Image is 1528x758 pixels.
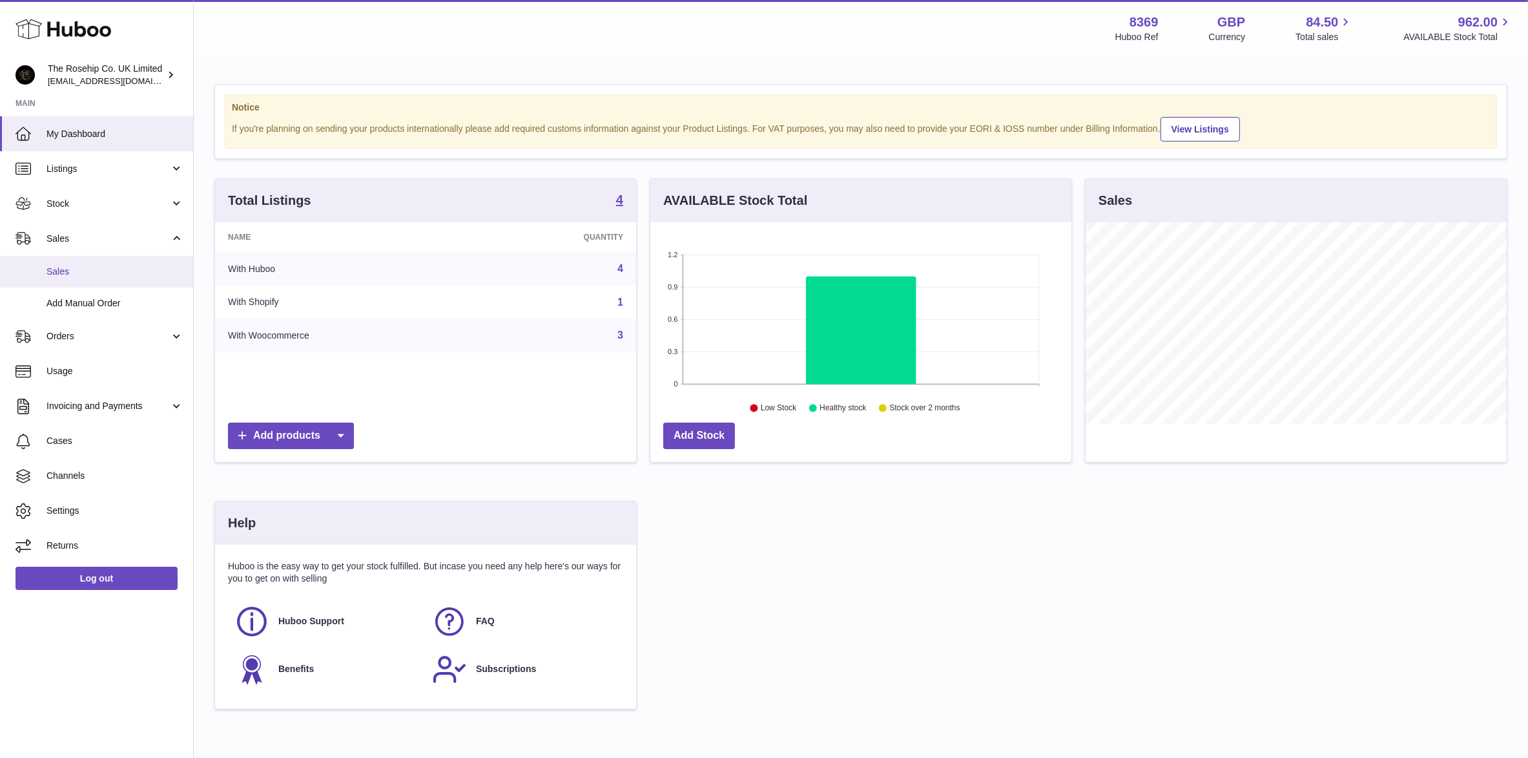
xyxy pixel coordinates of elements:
span: My Dashboard [46,128,183,140]
span: Usage [46,365,183,377]
span: Benefits [278,663,314,675]
span: Subscriptions [476,663,536,675]
strong: GBP [1217,14,1245,31]
strong: 8369 [1130,14,1159,31]
a: Add products [228,423,354,449]
a: 84.50 Total sales [1296,14,1353,43]
div: If you're planning on sending your products internationally please add required customs informati... [232,115,1490,142]
text: 0.6 [668,315,677,323]
a: Log out [15,567,178,590]
a: 962.00 AVAILABLE Stock Total [1403,14,1513,43]
span: Stock [46,198,170,210]
span: Total sales [1296,31,1353,43]
a: 1 [617,297,623,308]
span: Add Manual Order [46,297,183,310]
a: Huboo Support [234,604,419,639]
a: Benefits [234,652,419,687]
span: AVAILABLE Stock Total [1403,31,1513,43]
th: Name [215,222,477,252]
span: 84.50 [1306,14,1338,31]
text: Low Stock [761,404,797,413]
p: Huboo is the easy way to get your stock fulfilled. But incase you need any help here's our ways f... [228,560,623,585]
h3: Help [228,514,256,532]
span: Returns [46,540,183,552]
img: sales@eliteequineuk.com [15,65,35,85]
strong: 4 [616,193,623,206]
span: Sales [46,266,183,278]
h3: Total Listings [228,192,311,209]
td: With Woocommerce [215,319,477,352]
div: Huboo Ref [1115,31,1159,43]
span: Cases [46,435,183,447]
h3: Sales [1099,192,1132,209]
span: Invoicing and Payments [46,400,170,412]
span: FAQ [476,615,495,627]
strong: Notice [232,101,1490,114]
text: 1.2 [668,251,677,258]
span: [EMAIL_ADDRESS][DOMAIN_NAME] [48,76,190,86]
span: Orders [46,330,170,342]
div: Currency [1209,31,1246,43]
a: Subscriptions [432,652,617,687]
text: 0.9 [668,283,677,291]
text: Healthy stock [820,404,867,413]
h3: AVAILABLE Stock Total [663,192,807,209]
span: 962.00 [1458,14,1498,31]
span: Settings [46,505,183,517]
a: 4 [617,263,623,274]
text: 0 [674,380,677,388]
td: With Shopify [215,286,477,319]
span: Sales [46,233,170,245]
a: Add Stock [663,423,735,449]
a: 3 [617,330,623,341]
a: FAQ [432,604,617,639]
div: The Rosehip Co. UK Limited [48,63,164,87]
text: Stock over 2 months [889,404,960,413]
span: Listings [46,163,170,175]
a: View Listings [1161,117,1240,142]
th: Quantity [477,222,636,252]
td: With Huboo [215,252,477,286]
span: Huboo Support [278,615,344,627]
text: 0.3 [668,348,677,355]
span: Channels [46,470,183,482]
a: 4 [616,193,623,209]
